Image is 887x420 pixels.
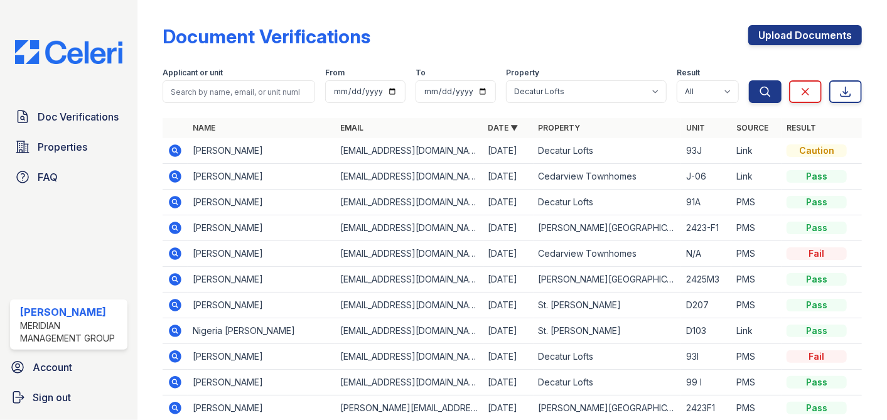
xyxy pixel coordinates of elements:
[340,123,363,132] a: Email
[534,267,681,293] td: [PERSON_NAME][GEOGRAPHIC_DATA]
[10,134,127,159] a: Properties
[483,190,534,215] td: [DATE]
[787,170,847,183] div: Pass
[188,190,335,215] td: [PERSON_NAME]
[731,190,782,215] td: PMS
[731,267,782,293] td: PMS
[787,123,816,132] a: Result
[681,344,731,370] td: 93l
[534,190,681,215] td: Decatur Lofts
[681,267,731,293] td: 2425M3
[787,273,847,286] div: Pass
[787,222,847,234] div: Pass
[731,215,782,241] td: PMS
[787,402,847,414] div: Pass
[787,325,847,337] div: Pass
[539,123,581,132] a: Property
[506,68,539,78] label: Property
[188,293,335,318] td: [PERSON_NAME]
[188,241,335,267] td: [PERSON_NAME]
[5,355,132,380] a: Account
[163,80,315,103] input: Search by name, email, or unit number
[686,123,705,132] a: Unit
[681,215,731,241] td: 2423-F1
[787,247,847,260] div: Fail
[534,344,681,370] td: Decatur Lofts
[534,370,681,396] td: Decatur Lofts
[787,144,847,157] div: Caution
[163,68,223,78] label: Applicant or unit
[325,68,345,78] label: From
[335,344,483,370] td: [EMAIL_ADDRESS][DOMAIN_NAME]
[483,164,534,190] td: [DATE]
[20,320,122,345] div: Meridian Management Group
[188,215,335,241] td: [PERSON_NAME]
[787,376,847,389] div: Pass
[10,104,127,129] a: Doc Verifications
[38,170,58,185] span: FAQ
[681,293,731,318] td: D207
[681,138,731,164] td: 93J
[534,164,681,190] td: Cedarview Townhomes
[736,123,768,132] a: Source
[33,360,72,375] span: Account
[488,123,519,132] a: Date ▼
[33,390,71,405] span: Sign out
[416,68,426,78] label: To
[731,318,782,344] td: Link
[534,318,681,344] td: St. [PERSON_NAME]
[681,241,731,267] td: N/A
[483,370,534,396] td: [DATE]
[483,344,534,370] td: [DATE]
[188,164,335,190] td: [PERSON_NAME]
[534,215,681,241] td: [PERSON_NAME][GEOGRAPHIC_DATA]
[20,304,122,320] div: [PERSON_NAME]
[483,241,534,267] td: [DATE]
[483,293,534,318] td: [DATE]
[188,138,335,164] td: [PERSON_NAME]
[681,164,731,190] td: J-06
[534,241,681,267] td: Cedarview Townhomes
[731,344,782,370] td: PMS
[731,241,782,267] td: PMS
[483,318,534,344] td: [DATE]
[335,215,483,241] td: [EMAIL_ADDRESS][DOMAIN_NAME]
[483,215,534,241] td: [DATE]
[188,318,335,344] td: Nigeria [PERSON_NAME]
[335,267,483,293] td: [EMAIL_ADDRESS][DOMAIN_NAME]
[681,190,731,215] td: 91A
[193,123,215,132] a: Name
[188,344,335,370] td: [PERSON_NAME]
[534,293,681,318] td: St. [PERSON_NAME]
[677,68,700,78] label: Result
[188,370,335,396] td: [PERSON_NAME]
[731,293,782,318] td: PMS
[163,25,370,48] div: Document Verifications
[335,138,483,164] td: [EMAIL_ADDRESS][DOMAIN_NAME]
[483,138,534,164] td: [DATE]
[534,138,681,164] td: Decatur Lofts
[38,139,87,154] span: Properties
[10,164,127,190] a: FAQ
[681,318,731,344] td: D103
[681,370,731,396] td: 99 I
[335,293,483,318] td: [EMAIL_ADDRESS][DOMAIN_NAME]
[38,109,119,124] span: Doc Verifications
[188,267,335,293] td: [PERSON_NAME]
[335,370,483,396] td: [EMAIL_ADDRESS][DOMAIN_NAME]
[787,350,847,363] div: Fail
[335,241,483,267] td: [EMAIL_ADDRESS][DOMAIN_NAME]
[731,370,782,396] td: PMS
[5,40,132,64] img: CE_Logo_Blue-a8612792a0a2168367f1c8372b55b34899dd931a85d93a1a3d3e32e68fde9ad4.png
[335,164,483,190] td: [EMAIL_ADDRESS][DOMAIN_NAME]
[731,164,782,190] td: Link
[5,385,132,410] a: Sign out
[483,267,534,293] td: [DATE]
[748,25,862,45] a: Upload Documents
[335,190,483,215] td: [EMAIL_ADDRESS][DOMAIN_NAME]
[731,138,782,164] td: Link
[335,318,483,344] td: [EMAIL_ADDRESS][DOMAIN_NAME]
[787,299,847,311] div: Pass
[787,196,847,208] div: Pass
